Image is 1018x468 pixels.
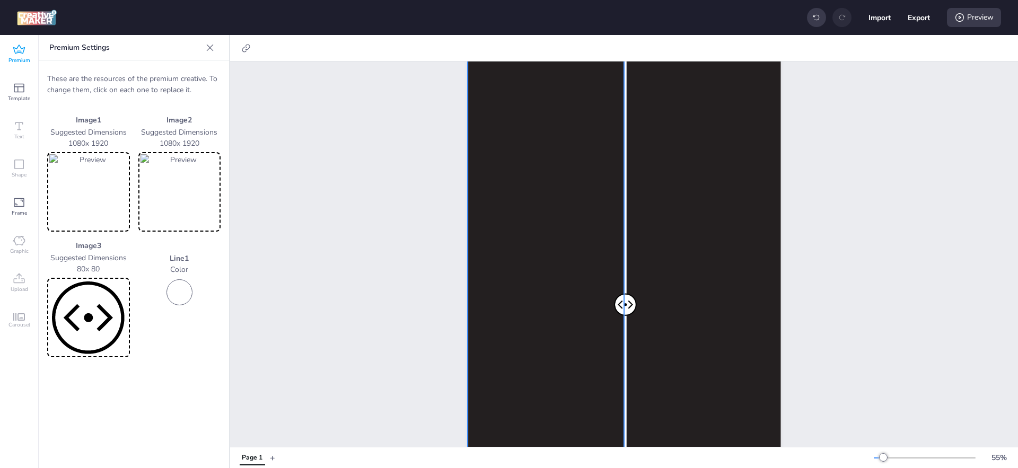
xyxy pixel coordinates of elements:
div: Page 1 [242,453,262,463]
p: Suggested Dimensions [138,127,221,138]
p: Color [138,264,221,275]
p: These are the resources of the premium creative. To change them, click on each one to replace it. [47,73,221,95]
img: Preview [49,280,128,355]
p: Image 2 [138,114,221,126]
span: Graphic [10,247,29,255]
span: Shape [12,171,27,179]
img: logo Creative Maker [17,10,57,25]
p: Image 3 [47,240,130,251]
img: Preview [141,154,219,229]
button: Export [908,6,930,29]
p: 1080 x 1920 [138,138,221,149]
p: Suggested Dimensions [47,252,130,263]
span: Text [14,133,24,141]
span: Frame [12,209,27,217]
img: Preview [49,154,128,229]
div: Preview [947,8,1001,27]
p: 80 x 80 [47,263,130,275]
span: Carousel [8,321,30,329]
button: Import [868,6,891,29]
p: Suggested Dimensions [47,127,130,138]
div: Tabs [234,448,270,467]
p: Image 1 [47,114,130,126]
button: + [270,448,275,467]
span: Upload [11,285,28,294]
div: 55 % [986,452,1012,463]
span: Premium [8,56,30,65]
span: Template [8,94,30,103]
p: Line 1 [138,253,221,264]
p: Premium Settings [49,35,201,60]
p: 1080 x 1920 [47,138,130,149]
